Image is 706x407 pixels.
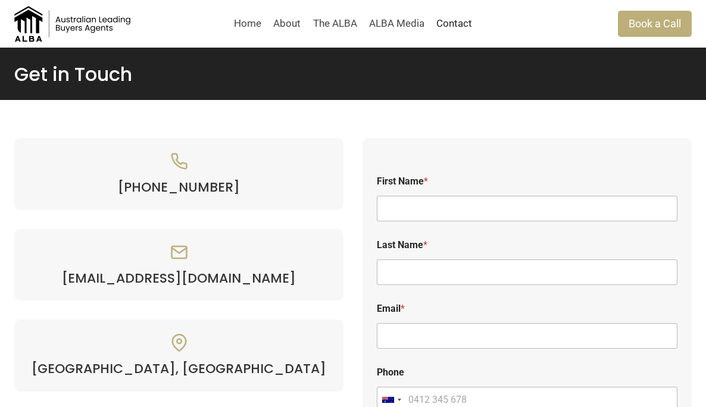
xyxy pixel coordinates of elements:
nav: Primary Navigation [228,10,479,38]
a: Contact [430,10,478,38]
a: ALBA Media [363,10,430,38]
a: Home [228,10,267,38]
h4: [GEOGRAPHIC_DATA], [GEOGRAPHIC_DATA] [29,361,329,377]
h1: Get in Touch [14,63,692,86]
a: [EMAIL_ADDRESS][DOMAIN_NAME] [29,271,329,286]
img: Australian Leading Buyers Agents [14,6,133,42]
a: About [267,10,307,38]
a: [PHONE_NUMBER] [29,180,329,195]
label: Email [377,303,677,314]
label: First Name [377,176,677,187]
a: The ALBA [307,10,363,38]
label: Last Name [377,239,677,251]
a: Book a Call [618,11,692,36]
label: Phone [377,367,677,378]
